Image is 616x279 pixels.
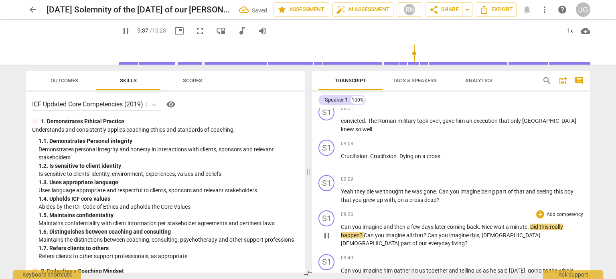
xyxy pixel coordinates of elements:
button: Export [476,2,517,17]
span: everyday [428,240,452,246]
span: later [435,224,447,230]
span: Can [428,232,439,238]
button: Show/Hide comments [573,74,586,87]
div: 1. 6. Distinguishes between coaching and consulting [38,228,298,236]
span: pause [121,26,131,36]
span: gathering [394,267,419,274]
span: arrow_drop_down [462,5,472,14]
span: grew [363,197,377,203]
span: and [383,224,394,230]
span: . [527,224,530,230]
span: took [417,118,430,124]
span: he [405,188,412,195]
span: , [525,267,528,274]
div: Change speaker [318,210,334,226]
span: volume_up [258,26,267,36]
div: 1x [562,24,577,37]
span: Nice [482,224,494,230]
span: our [419,240,428,246]
div: Add outcome [536,210,544,218]
span: you [352,267,363,274]
button: Help [164,98,177,111]
span: search [542,76,552,86]
span: . [440,153,442,159]
span: a [422,153,427,159]
p: Uses language appropriate and respectful to clients, sponsors and relevant stakeholders [38,186,298,195]
span: The [368,118,378,124]
span: ? [465,240,468,246]
span: this [470,232,479,238]
p: Refers clients to other support professionals, as appropriate [38,252,298,261]
span: . [365,118,368,124]
span: Can [341,224,352,230]
button: Picture in picture [172,24,186,38]
div: RN [403,4,415,16]
div: 1. 7. Refers clients to others [38,244,298,253]
span: arrow_back [28,5,38,14]
span: compare_arrows [303,269,313,278]
span: Roman [378,118,397,124]
div: 1. 4. Upholds ICF core values [38,195,298,203]
p: ICF Updated Core Competencies (2019) [32,100,143,109]
span: was [412,188,423,195]
span: 09:26 [341,211,353,218]
span: you [375,232,385,238]
div: Saved [252,6,267,15]
div: Change speaker [318,254,334,270]
span: auto_fix_high [336,5,346,14]
span: ? [423,232,428,238]
span: as [483,267,490,274]
span: us [419,267,426,274]
p: 1. Demonstrates Ethical Practice [41,117,124,126]
span: being [481,188,496,195]
span: Dying [399,153,415,159]
span: wait [494,224,506,230]
span: then [394,224,407,230]
span: ? [437,197,440,203]
span: only [511,118,522,124]
span: Crucifixion [370,153,397,159]
div: 1. 3. Uses appropriate language [38,178,298,187]
span: him [383,267,394,274]
span: Transcript [335,77,366,83]
a: Help [161,98,177,111]
div: Change speaker [318,140,334,156]
div: 100% [351,96,365,104]
span: Scores [183,77,202,83]
div: Ask support [543,270,603,279]
span: thought [383,188,405,195]
span: Assessment [277,5,326,14]
span: on [415,153,422,159]
span: Can [341,267,352,274]
p: Understands and consistently applies coaching ethics and standards of coaching. [32,126,298,134]
span: an [466,118,474,124]
span: gone [423,188,436,195]
span: 09:49 [341,255,353,261]
span: and [526,188,537,195]
button: Add summary [557,74,569,87]
span: that [514,188,526,195]
span: ? [360,232,364,238]
span: . [397,153,399,159]
button: JG [576,2,590,17]
span: that [341,197,353,203]
span: of [508,188,514,195]
span: comment [574,76,584,86]
a: Help [555,2,569,17]
p: Maintains confidentiality with client information per stakeholder agreements and pertinent laws [38,219,298,228]
div: All changes saved [239,5,267,14]
span: cross [409,197,424,203]
span: this [554,188,564,195]
div: Keyboard shortcuts [13,270,81,279]
span: . [367,153,370,159]
span: [DEMOGRAPHIC_DATA] [341,240,401,246]
span: AI Assessment [336,5,390,14]
button: Fullscreen [193,24,207,38]
span: you [439,232,449,238]
span: Skills [120,77,137,83]
span: execution [474,118,499,124]
span: we [375,188,383,195]
span: . [436,188,439,195]
span: imagine [385,232,406,238]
